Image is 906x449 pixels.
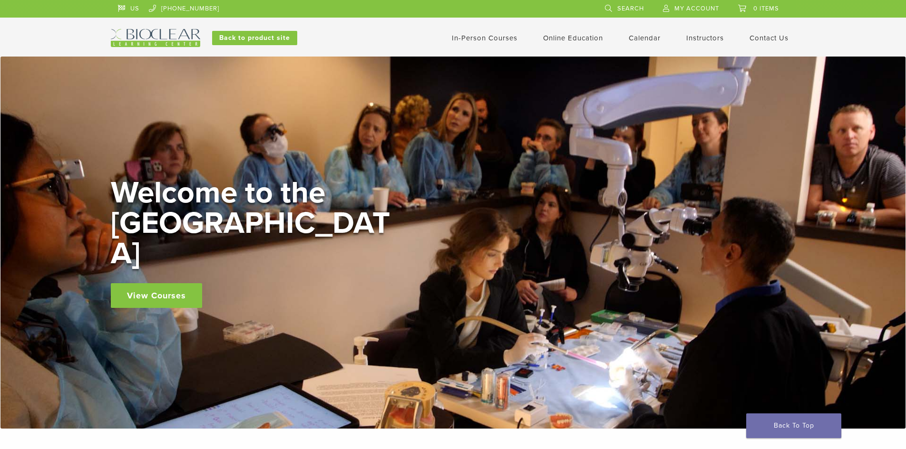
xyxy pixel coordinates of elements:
[750,34,789,42] a: Contact Us
[111,178,396,269] h2: Welcome to the [GEOGRAPHIC_DATA]
[746,413,841,438] a: Back To Top
[674,5,719,12] span: My Account
[111,283,202,308] a: View Courses
[753,5,779,12] span: 0 items
[686,34,724,42] a: Instructors
[111,29,200,47] img: Bioclear
[452,34,517,42] a: In-Person Courses
[543,34,603,42] a: Online Education
[617,5,644,12] span: Search
[629,34,661,42] a: Calendar
[212,31,297,45] a: Back to product site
